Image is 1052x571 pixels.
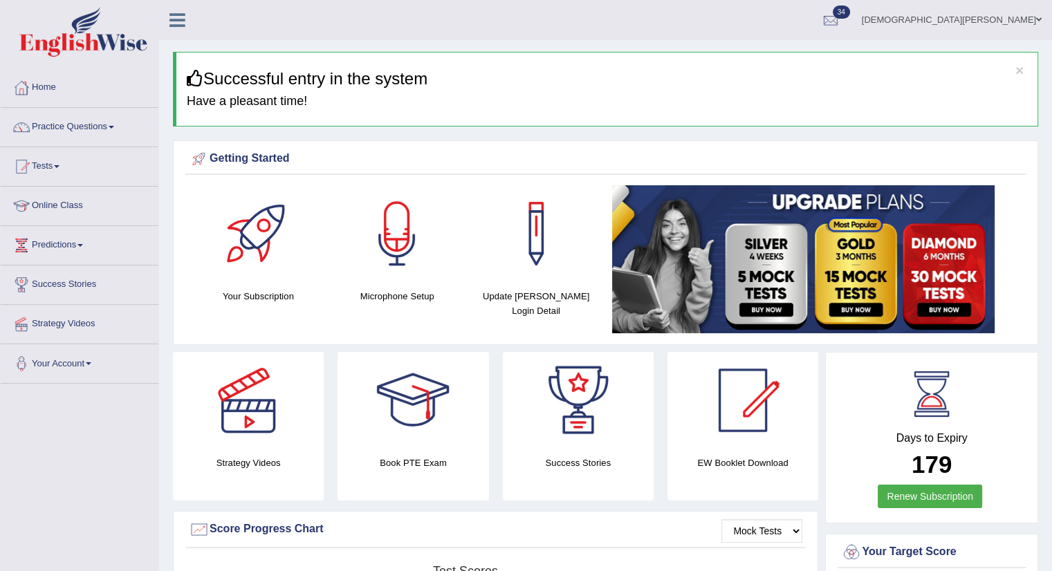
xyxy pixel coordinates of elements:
a: Practice Questions [1,108,158,142]
a: Predictions [1,226,158,261]
h4: Microphone Setup [335,289,460,303]
h4: Success Stories [503,456,654,470]
a: Renew Subscription [878,485,982,508]
a: Online Class [1,187,158,221]
h4: Days to Expiry [841,432,1022,444]
a: Success Stories [1,265,158,300]
a: Home [1,68,158,103]
a: Your Account [1,344,158,379]
h4: Book PTE Exam [338,456,488,470]
div: Your Target Score [841,542,1022,563]
button: × [1015,63,1024,77]
span: 34 [833,6,850,19]
h4: Update [PERSON_NAME] Login Detail [474,289,599,318]
div: Score Progress Chart [189,519,802,540]
div: Getting Started [189,149,1022,169]
b: 179 [912,451,952,478]
a: Tests [1,147,158,182]
h4: Strategy Videos [173,456,324,470]
img: small5.jpg [612,185,995,333]
h4: EW Booklet Download [667,456,818,470]
h4: Have a pleasant time! [187,95,1027,109]
h4: Your Subscription [196,289,321,303]
h3: Successful entry in the system [187,70,1027,88]
a: Strategy Videos [1,305,158,339]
